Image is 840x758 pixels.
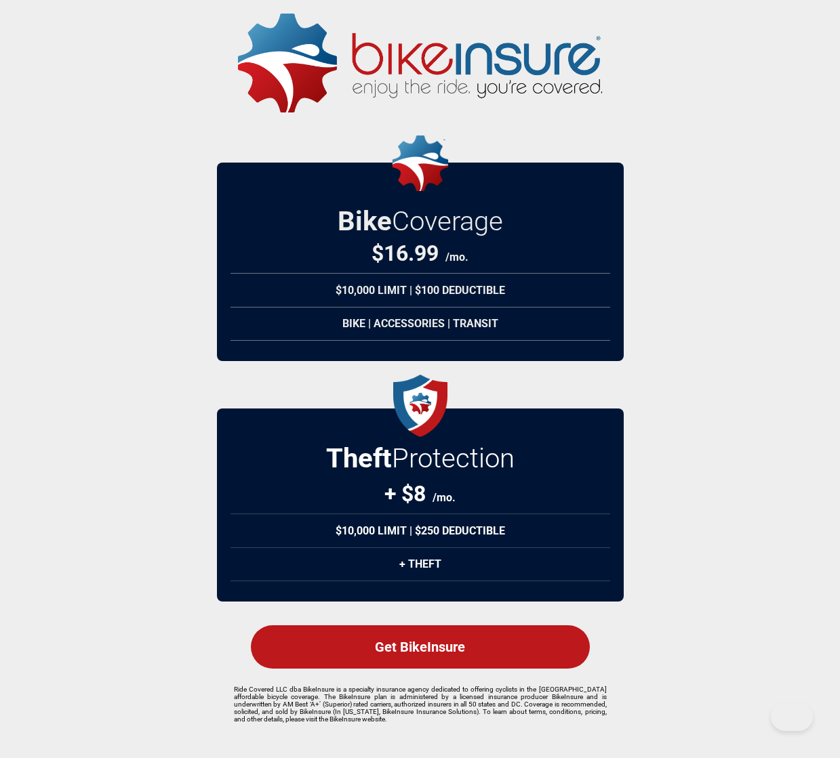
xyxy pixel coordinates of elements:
[326,442,515,474] h2: Protection
[392,205,503,237] span: Coverage
[771,702,813,731] iframe: Toggle Customer Support
[445,251,468,264] span: /mo.
[326,442,392,474] strong: Theft
[251,625,590,669] div: Get BikeInsure
[372,240,468,266] div: $16.99
[231,547,610,581] div: + Theft
[384,481,456,507] div: + $8
[231,273,610,308] div: $10,000 Limit | $100 Deductible
[338,205,503,237] h2: Bike
[231,307,610,341] div: Bike | Accessories | Transit
[234,686,607,723] p: Ride Covered LLC dba BikeInsure is a specialty insurance agency dedicated to offering cyclists in...
[231,513,610,548] div: $10,000 Limit | $250 Deductible
[433,491,456,504] span: /mo.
